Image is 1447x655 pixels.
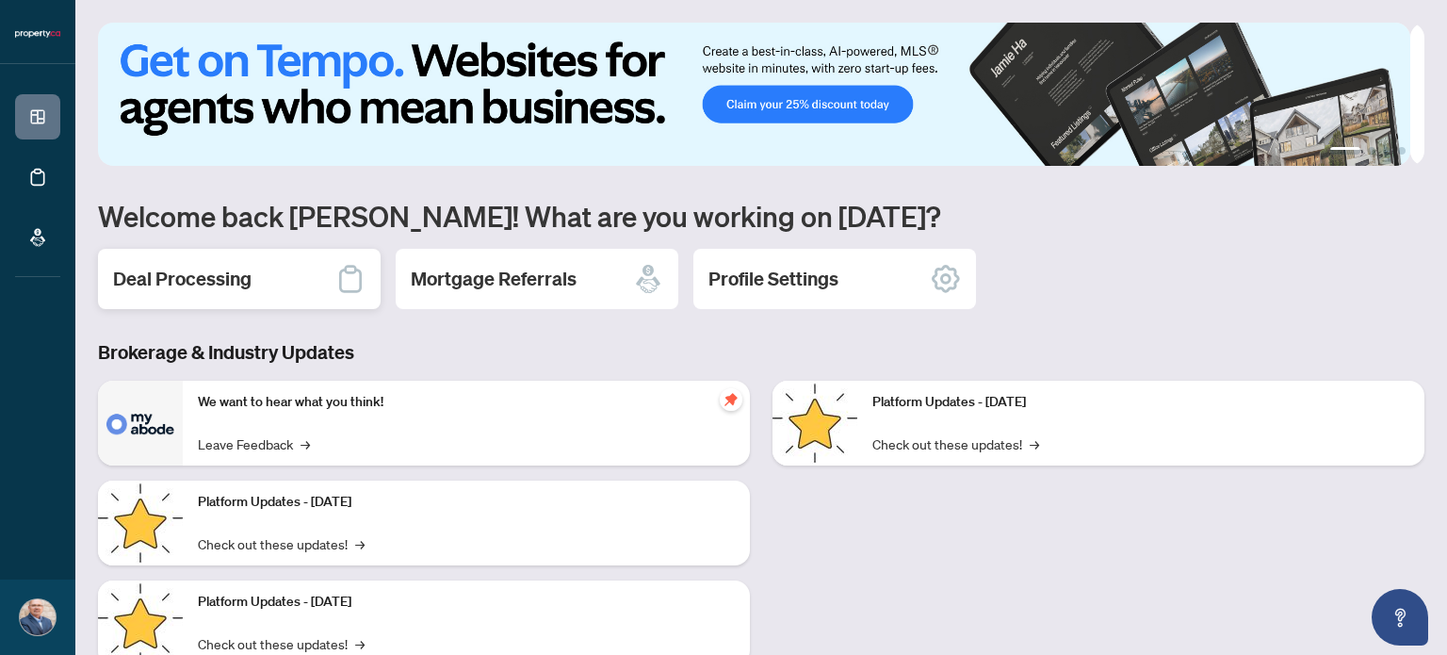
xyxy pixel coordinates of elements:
[1383,147,1390,155] button: 3
[1368,147,1375,155] button: 2
[113,266,252,292] h2: Deal Processing
[301,434,310,454] span: →
[1398,147,1406,155] button: 4
[355,533,365,554] span: →
[411,266,577,292] h2: Mortgage Referrals
[198,392,735,413] p: We want to hear what you think!
[355,633,365,654] span: →
[872,434,1039,454] a: Check out these updates!→
[198,633,365,654] a: Check out these updates!→
[1330,147,1360,155] button: 1
[98,339,1424,366] h3: Brokerage & Industry Updates
[198,492,735,513] p: Platform Updates - [DATE]
[20,599,56,635] img: Profile Icon
[1030,434,1039,454] span: →
[98,198,1424,234] h1: Welcome back [PERSON_NAME]! What are you working on [DATE]?
[198,533,365,554] a: Check out these updates!→
[720,388,742,411] span: pushpin
[15,28,60,40] img: logo
[98,23,1410,166] img: Slide 0
[198,434,310,454] a: Leave Feedback→
[708,266,838,292] h2: Profile Settings
[198,592,735,613] p: Platform Updates - [DATE]
[98,481,183,565] img: Platform Updates - September 16, 2025
[772,381,857,466] img: Platform Updates - June 23, 2025
[98,381,183,466] img: We want to hear what you think!
[1372,589,1428,646] button: Open asap
[872,392,1409,413] p: Platform Updates - [DATE]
